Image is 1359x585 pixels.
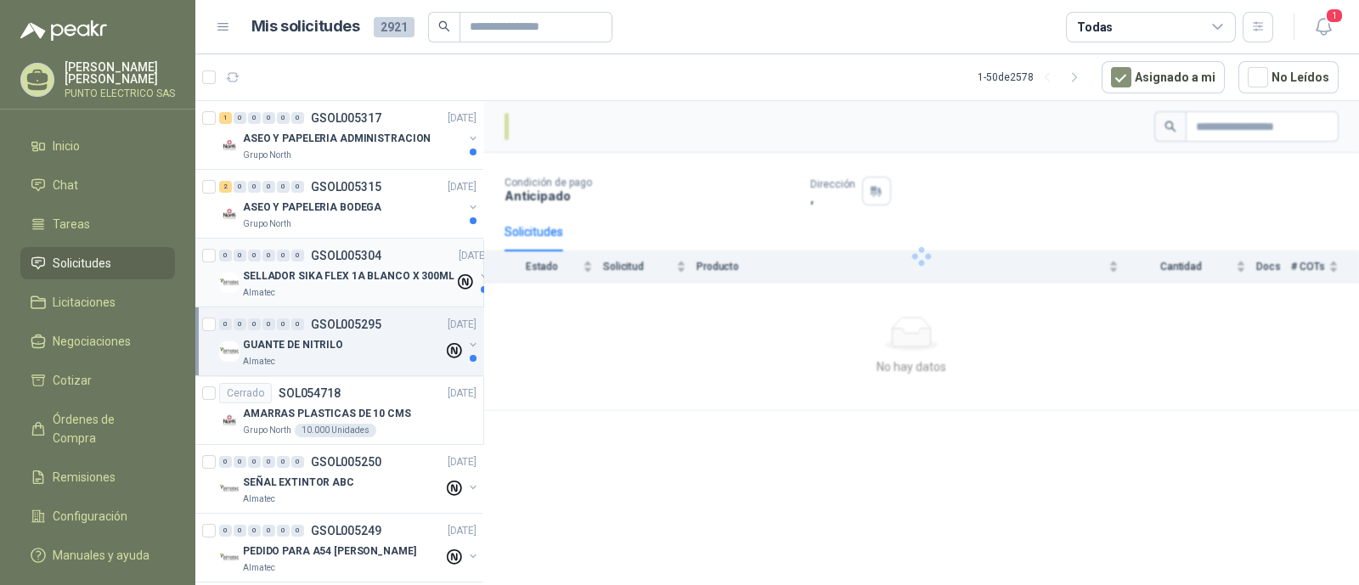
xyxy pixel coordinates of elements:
p: Almatec [243,561,275,575]
div: 1 - 50 de 2578 [978,64,1088,91]
p: AMARRAS PLASTICAS DE 10 CMS [243,406,411,422]
p: Grupo North [243,424,291,437]
a: CerradoSOL054718[DATE] Company LogoAMARRAS PLASTICAS DE 10 CMSGrupo North10.000 Unidades [195,376,483,445]
div: 0 [234,181,246,193]
div: 0 [277,112,290,124]
div: 0 [277,456,290,468]
div: 0 [277,318,290,330]
div: 0 [248,456,261,468]
a: Chat [20,169,175,201]
div: 0 [262,318,275,330]
a: Manuales y ayuda [20,539,175,571]
p: SOL054718 [279,387,341,399]
a: Licitaciones [20,286,175,318]
div: 0 [262,525,275,537]
span: Configuración [53,507,127,526]
div: 0 [262,112,275,124]
div: 0 [219,318,232,330]
a: 0 0 0 0 0 0 GSOL005295[DATE] Company LogoGUANTE DE NITRILOAlmatec [219,314,480,368]
div: 0 [248,250,261,262]
p: Grupo North [243,149,291,162]
p: ASEO Y PAPELERIA ADMINISTRACION [243,131,431,147]
p: PUNTO ELECTRICO SAS [65,88,175,98]
button: Asignado a mi [1102,61,1225,93]
p: [PERSON_NAME] [PERSON_NAME] [65,61,175,85]
img: Company Logo [219,273,240,293]
span: search [438,20,450,32]
div: 0 [248,525,261,537]
div: 0 [291,456,304,468]
div: 0 [248,112,261,124]
div: 0 [219,525,232,537]
span: Órdenes de Compra [53,410,159,447]
p: [DATE] [448,454,476,470]
p: [DATE] [448,523,476,539]
div: 0 [234,318,246,330]
img: Company Logo [219,135,240,155]
p: [DATE] [448,385,476,402]
p: GUANTE DE NITRILO [243,337,343,353]
span: Negociaciones [53,332,131,351]
div: 0 [248,318,261,330]
div: 0 [291,250,304,262]
img: Company Logo [219,479,240,499]
a: 0 0 0 0 0 0 GSOL005304[DATE] Company LogoSELLADOR SIKA FLEX 1A BLANCO X 300MLAlmatec [219,245,491,300]
p: Almatec [243,286,275,300]
span: 2921 [374,17,414,37]
h1: Mis solicitudes [251,14,360,39]
span: Inicio [53,137,80,155]
p: GSOL005315 [311,181,381,193]
p: GSOL005304 [311,250,381,262]
div: 0 [248,181,261,193]
p: [DATE] [459,248,488,264]
img: Company Logo [219,410,240,430]
p: GSOL005317 [311,112,381,124]
a: 0 0 0 0 0 0 GSOL005250[DATE] Company LogoSEÑAL EXTINTOR ABCAlmatec [219,452,480,506]
span: 1 [1325,8,1344,24]
button: 1 [1308,12,1339,42]
p: Grupo North [243,217,291,231]
div: 0 [277,250,290,262]
a: Configuración [20,500,175,532]
img: Company Logo [219,548,240,568]
div: 0 [277,525,290,537]
p: SEÑAL EXTINTOR ABC [243,475,354,491]
span: Tareas [53,215,90,233]
p: GSOL005295 [311,318,381,330]
div: 0 [262,250,275,262]
a: Inicio [20,130,175,162]
div: 0 [234,250,246,262]
img: Company Logo [219,341,240,362]
span: Chat [53,176,78,194]
span: Cotizar [53,371,92,390]
div: 0 [219,250,232,262]
div: Cerrado [219,383,272,403]
span: Manuales y ayuda [53,546,149,565]
div: 0 [291,181,304,193]
a: Solicitudes [20,247,175,279]
p: ASEO Y PAPELERIA BODEGA [243,200,381,216]
span: Solicitudes [53,254,111,273]
button: No Leídos [1238,61,1339,93]
p: [DATE] [448,179,476,195]
a: 2 0 0 0 0 0 GSOL005315[DATE] Company LogoASEO Y PAPELERIA BODEGAGrupo North [219,177,480,231]
a: Remisiones [20,461,175,493]
div: 0 [291,525,304,537]
a: Órdenes de Compra [20,403,175,454]
p: Almatec [243,492,275,506]
div: 0 [234,525,246,537]
span: Remisiones [53,468,116,487]
img: Logo peakr [20,20,107,41]
a: Negociaciones [20,325,175,357]
p: GSOL005250 [311,456,381,468]
div: 0 [291,318,304,330]
p: GSOL005249 [311,525,381,537]
a: Cotizar [20,364,175,397]
span: Licitaciones [53,293,116,312]
div: 0 [219,456,232,468]
div: 0 [277,181,290,193]
div: 0 [262,181,275,193]
p: Almatec [243,355,275,368]
a: Tareas [20,208,175,240]
div: 10.000 Unidades [295,424,376,437]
